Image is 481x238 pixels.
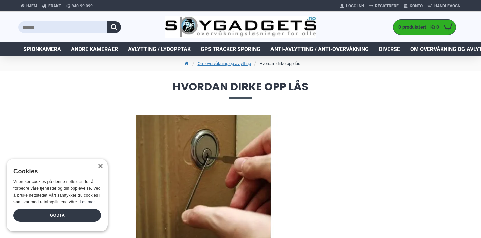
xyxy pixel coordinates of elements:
[196,42,265,56] a: GPS Tracker Sporing
[201,45,260,53] span: GPS Tracker Sporing
[23,45,61,53] span: Spionkamera
[98,164,103,169] div: Close
[265,42,374,56] a: Anti-avlytting / Anti-overvåkning
[375,3,399,9] span: Registrere
[401,1,425,11] a: Konto
[48,3,61,9] span: Frakt
[410,3,423,9] span: Konto
[123,42,196,56] a: Avlytting / Lydopptak
[13,179,101,204] span: Vi bruker cookies på denne nettsiden for å forbedre våre tjenester og din opplevelse. Ved å bruke...
[270,45,369,53] span: Anti-avlytting / Anti-overvåkning
[338,1,366,11] a: Logg Inn
[346,3,364,9] span: Logg Inn
[425,1,463,11] a: Handlevogn
[71,45,118,53] span: Andre kameraer
[13,209,101,222] div: Godta
[18,81,463,98] span: Hvordan dirke opp lås
[379,45,400,53] span: Diverse
[72,3,93,9] span: 940 99 099
[393,20,456,35] a: 0 produkt(er) - Kr 0
[198,60,251,67] a: Om overvåkning og avlytting
[374,42,405,56] a: Diverse
[66,42,123,56] a: Andre kameraer
[434,3,460,9] span: Handlevogn
[18,42,66,56] a: Spionkamera
[13,164,97,179] div: Cookies
[128,45,191,53] span: Avlytting / Lydopptak
[165,16,316,38] img: SpyGadgets.no
[79,200,95,204] a: Les mer, opens a new window
[26,3,37,9] span: Hjem
[393,24,441,31] span: 0 produkt(er) - Kr 0
[366,1,401,11] a: Registrere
